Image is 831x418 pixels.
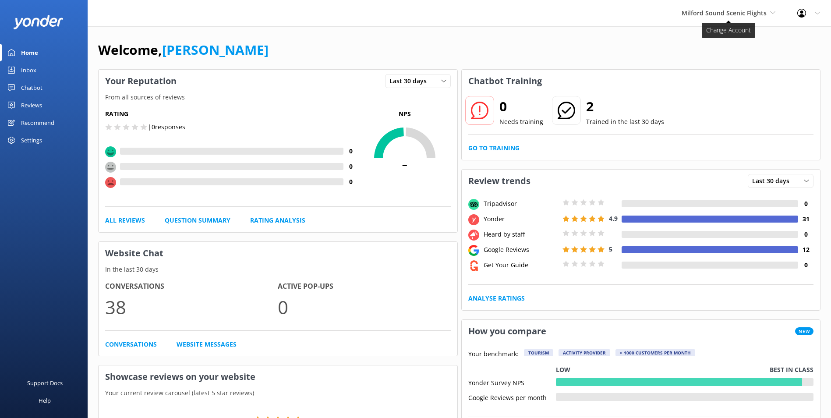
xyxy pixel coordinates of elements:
[468,393,556,401] div: Google Reviews per month
[586,117,664,127] p: Trained in the last 30 days
[462,320,553,343] h3: How you compare
[798,199,813,209] h4: 0
[98,39,269,60] h1: Welcome,
[481,230,560,239] div: Heard by staff
[798,214,813,224] h4: 31
[559,349,610,356] div: Activity Provider
[499,117,543,127] p: Needs training
[148,122,185,132] p: | 0 responses
[21,131,42,149] div: Settings
[609,245,612,253] span: 5
[499,96,543,117] h2: 0
[682,9,767,17] span: Milford Sound Scenic Flights
[359,152,451,174] span: -
[105,109,359,119] h5: Rating
[278,292,450,322] p: 0
[481,245,560,255] div: Google Reviews
[21,96,42,114] div: Reviews
[462,170,537,192] h3: Review trends
[795,327,813,335] span: New
[468,143,520,153] a: Go to Training
[177,340,237,349] a: Website Messages
[27,374,63,392] div: Support Docs
[468,294,525,303] a: Analyse Ratings
[524,349,553,356] div: Tourism
[343,146,359,156] h4: 0
[770,365,813,375] p: Best in class
[99,265,457,274] p: In the last 30 days
[39,392,51,409] div: Help
[21,61,36,79] div: Inbox
[556,365,570,375] p: Low
[105,281,278,292] h4: Conversations
[798,260,813,270] h4: 0
[21,114,54,131] div: Recommend
[21,44,38,61] div: Home
[99,70,183,92] h3: Your Reputation
[586,96,664,117] h2: 2
[343,162,359,171] h4: 0
[389,76,432,86] span: Last 30 days
[165,216,230,225] a: Question Summary
[752,176,795,186] span: Last 30 days
[609,214,618,223] span: 4.9
[468,349,519,360] p: Your benchmark:
[105,292,278,322] p: 38
[105,340,157,349] a: Conversations
[105,216,145,225] a: All Reviews
[343,177,359,187] h4: 0
[462,70,548,92] h3: Chatbot Training
[798,230,813,239] h4: 0
[99,92,457,102] p: From all sources of reviews
[615,349,695,356] div: > 1000 customers per month
[359,109,451,119] p: NPS
[99,242,457,265] h3: Website Chat
[278,281,450,292] h4: Active Pop-ups
[481,214,560,224] div: Yonder
[481,199,560,209] div: Tripadvisor
[13,15,64,29] img: yonder-white-logo.png
[99,388,457,398] p: Your current review carousel (latest 5 star reviews)
[162,41,269,59] a: [PERSON_NAME]
[798,245,813,255] h4: 12
[21,79,42,96] div: Chatbot
[468,378,556,386] div: Yonder Survey NPS
[250,216,305,225] a: Rating Analysis
[99,365,457,388] h3: Showcase reviews on your website
[481,260,560,270] div: Get Your Guide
